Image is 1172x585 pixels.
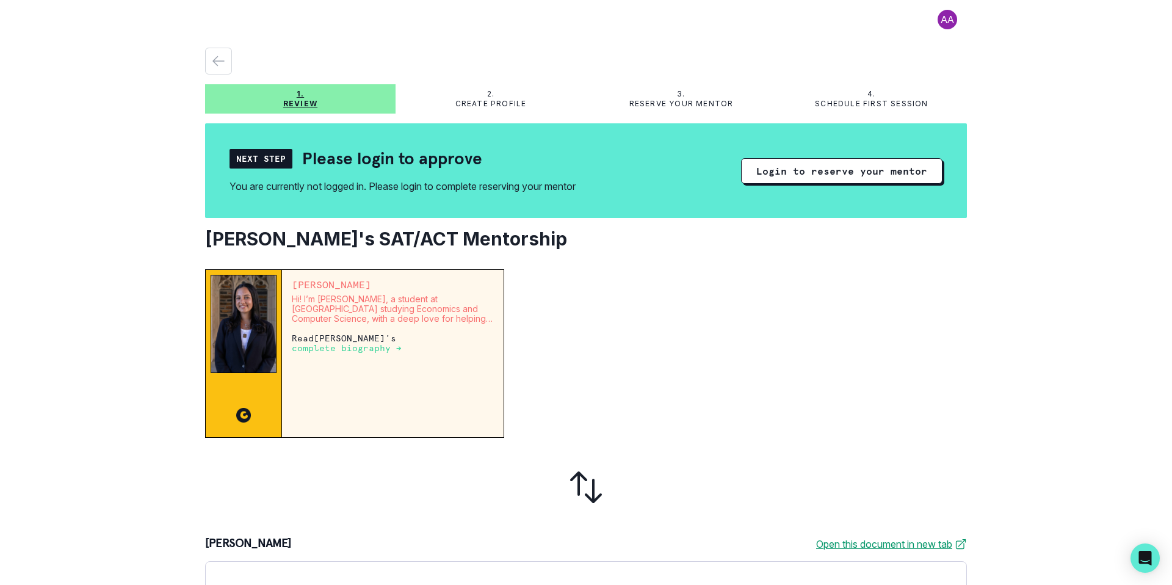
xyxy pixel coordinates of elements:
div: You are currently not logged in. Please login to complete reserving your mentor [230,179,576,194]
p: Reserve your mentor [629,99,734,109]
p: 1. [297,89,304,99]
p: [PERSON_NAME] [292,280,494,289]
p: 4. [867,89,875,99]
h2: Please login to approve [302,148,482,169]
p: Schedule first session [815,99,928,109]
p: 3. [677,89,685,99]
button: profile picture [928,10,967,29]
div: Open Intercom Messenger [1130,543,1160,573]
p: Hi! I’m [PERSON_NAME], a student at [GEOGRAPHIC_DATA] studying Economics and Computer Science, wi... [292,294,494,324]
p: Review [283,99,317,109]
button: Login to reserve your mentor [741,158,942,184]
h2: [PERSON_NAME]'s SAT/ACT Mentorship [205,228,967,250]
p: [PERSON_NAME] [205,537,292,551]
p: Read [PERSON_NAME] 's [292,333,494,353]
img: CC image [236,408,251,423]
div: Next Step [230,149,292,169]
img: Mentor Image [211,275,277,373]
p: Create profile [455,99,527,109]
a: Open this document in new tab [816,537,967,551]
a: complete biography → [292,343,402,353]
p: 2. [487,89,494,99]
